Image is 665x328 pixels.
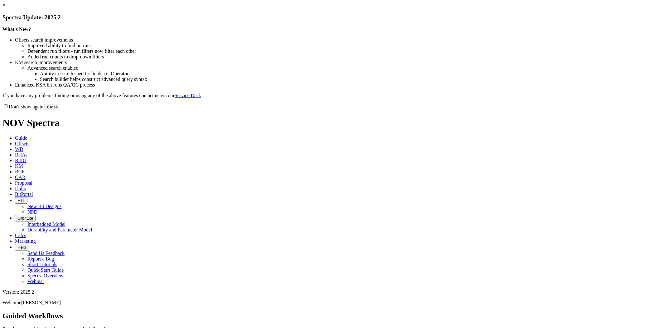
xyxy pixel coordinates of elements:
h3: Spectra Update: 2025.2 [2,14,663,21]
span: [PERSON_NAME] [21,300,61,305]
span: Help [17,245,26,250]
a: × [2,2,5,8]
p: If you have any problems finding or using any of the above features contact us via our [2,93,663,98]
li: Improved ability to find bit runs [27,43,663,48]
span: BHAs [15,152,27,157]
a: Short Tutorials [27,262,57,267]
li: KM search improvements [15,60,663,65]
span: Proposal [15,180,32,186]
a: Report a Bug [27,256,54,261]
li: Enhanced KSA bit runs QA/QC process [15,82,663,88]
span: BCR [15,169,25,174]
label: Don't show again [2,104,43,109]
li: Search builder helps construct advanced query syntax [40,77,663,82]
span: BitIQ [15,158,26,163]
li: Advanced search enabled [27,65,663,71]
span: Marketing [15,238,36,244]
li: Added run counts to drop-down filters [27,54,663,60]
p: Welcome [2,300,663,306]
a: NPD [27,209,37,215]
a: Durability and Parameter Model [27,227,92,232]
span: KM [15,163,23,169]
strong: What's New? [2,27,31,32]
h2: Guided Workflows [2,312,663,320]
span: Calcs [15,233,26,238]
a: Service Desk [175,93,201,98]
li: Ability to search specific fields i.e. Operator [40,71,663,77]
li: Offsets search improvements [15,37,663,43]
span: OrbitLite [17,216,33,221]
span: OAR [15,175,26,180]
a: Send Us Feedback [27,251,65,256]
a: Spectra Overview [27,273,63,278]
a: Interbedded Model [27,221,65,227]
a: New Bit Designs [27,204,61,209]
span: FTT [17,198,25,203]
span: Dulls [15,186,26,191]
span: WD [15,147,23,152]
a: Webinar [27,279,44,284]
button: Close [45,104,60,110]
li: Dependent run filters - run filters now filter each other [27,48,663,54]
span: Offsets [15,141,29,146]
span: BitPortal [15,191,33,197]
input: Don't show again [4,104,8,108]
h1: NOV Spectra [2,117,663,129]
div: Version: 2025.2 [2,289,663,295]
span: Guide [15,135,27,141]
a: Quick Start Guide [27,267,64,273]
